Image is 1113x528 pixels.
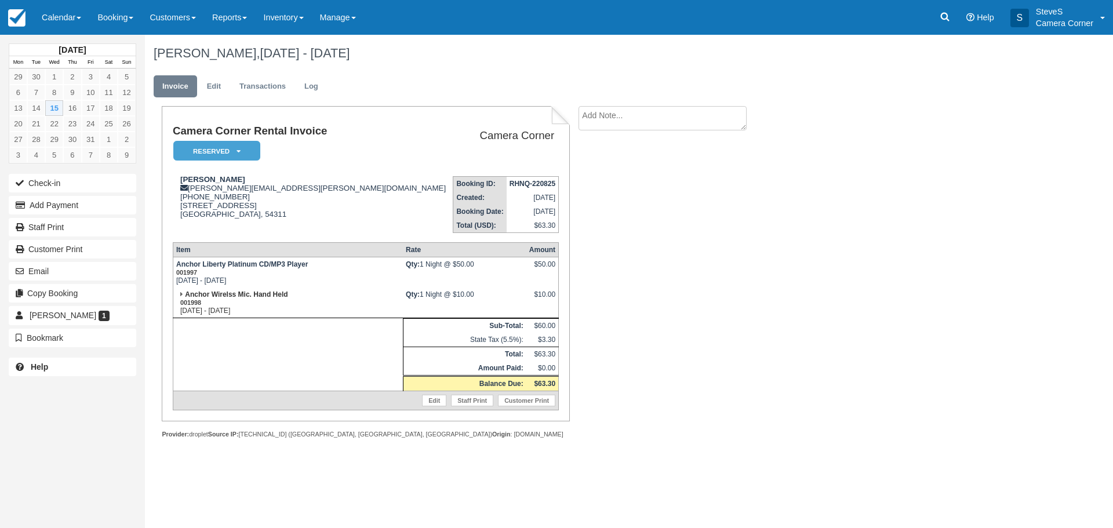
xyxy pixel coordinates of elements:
div: droplet [TECHNICAL_ID] ([GEOGRAPHIC_DATA], [GEOGRAPHIC_DATA], [GEOGRAPHIC_DATA]) : [DOMAIN_NAME] [162,430,569,439]
strong: Qty [406,260,420,268]
p: Camera Corner [1036,17,1093,29]
a: 29 [45,132,63,147]
th: Tue [27,56,45,69]
th: Fri [82,56,100,69]
a: 21 [27,116,45,132]
span: [DATE] - [DATE] [260,46,350,60]
a: 25 [100,116,118,132]
h2: Camera Corner [456,130,554,142]
th: Rate [403,243,526,257]
strong: Source IP: [208,431,239,438]
td: [DATE] [507,191,559,205]
a: 6 [63,147,81,163]
strong: $63.30 [534,380,555,388]
a: 12 [118,85,136,100]
a: 15 [45,100,63,116]
a: 24 [82,116,100,132]
a: 3 [9,147,27,163]
th: Mon [9,56,27,69]
th: Total (USD): [453,219,507,233]
button: Bookmark [9,329,136,347]
th: Booking ID: [453,177,507,191]
a: Edit [198,75,230,98]
a: 13 [9,100,27,116]
td: [DATE] [507,205,559,219]
a: 19 [118,100,136,116]
a: 4 [27,147,45,163]
th: Booking Date: [453,205,507,219]
a: 20 [9,116,27,132]
span: [PERSON_NAME] [30,311,96,320]
a: Staff Print [451,395,493,406]
strong: Provider: [162,431,189,438]
a: 30 [27,69,45,85]
a: 6 [9,85,27,100]
td: [DATE] - [DATE] [173,257,403,288]
td: $3.30 [526,333,559,347]
span: 1 [99,311,110,321]
a: 22 [45,116,63,132]
small: 001997 [176,269,197,276]
a: 26 [118,116,136,132]
strong: [DATE] [59,45,86,54]
strong: Origin [492,431,510,438]
a: 9 [63,85,81,100]
a: Reserved [173,140,256,162]
em: Reserved [173,141,260,161]
span: Help [977,13,994,22]
a: 10 [82,85,100,100]
th: Thu [63,56,81,69]
th: Sub-Total: [403,319,526,333]
h1: Camera Corner Rental Invoice [173,125,451,137]
td: $63.30 [526,347,559,362]
a: Staff Print [9,218,136,236]
i: Help [966,13,974,21]
strong: Qty [406,290,420,298]
th: Created: [453,191,507,205]
a: 4 [100,69,118,85]
small: 001998 [180,299,201,306]
a: 16 [63,100,81,116]
a: Help [9,358,136,376]
a: Invoice [154,75,197,98]
a: 1 [45,69,63,85]
button: Email [9,262,136,281]
a: 5 [118,69,136,85]
a: Log [296,75,327,98]
a: 11 [100,85,118,100]
th: Amount Paid: [403,361,526,376]
a: Transactions [231,75,294,98]
a: 31 [82,132,100,147]
strong: Anchor Wirelss Mic. Hand Held [180,290,288,307]
div: $50.00 [529,260,555,278]
img: checkfront-main-nav-mini-logo.png [8,9,26,27]
b: Help [31,362,48,372]
td: $0.00 [526,361,559,376]
a: 27 [9,132,27,147]
strong: [PERSON_NAME] [180,175,245,184]
div: $10.00 [529,290,555,308]
th: Wed [45,56,63,69]
a: 2 [118,132,136,147]
a: Customer Print [9,240,136,258]
th: Balance Due: [403,376,526,391]
a: Edit [422,395,446,406]
a: 28 [27,132,45,147]
a: 8 [45,85,63,100]
button: Copy Booking [9,284,136,303]
th: Total: [403,347,526,362]
a: 8 [100,147,118,163]
th: Item [173,243,403,257]
strong: RHNQ-220825 [510,180,555,188]
a: 7 [82,147,100,163]
a: 5 [45,147,63,163]
button: Add Payment [9,196,136,214]
th: Sat [100,56,118,69]
th: Amount [526,243,559,257]
a: 14 [27,100,45,116]
th: Sun [118,56,136,69]
td: 1 Night @ $10.00 [403,287,526,318]
div: [PERSON_NAME][EMAIL_ADDRESS][PERSON_NAME][DOMAIN_NAME] [PHONE_NUMBER] [STREET_ADDRESS] [GEOGRAPHI... [173,175,451,233]
p: SteveS [1036,6,1093,17]
a: Customer Print [498,395,555,406]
